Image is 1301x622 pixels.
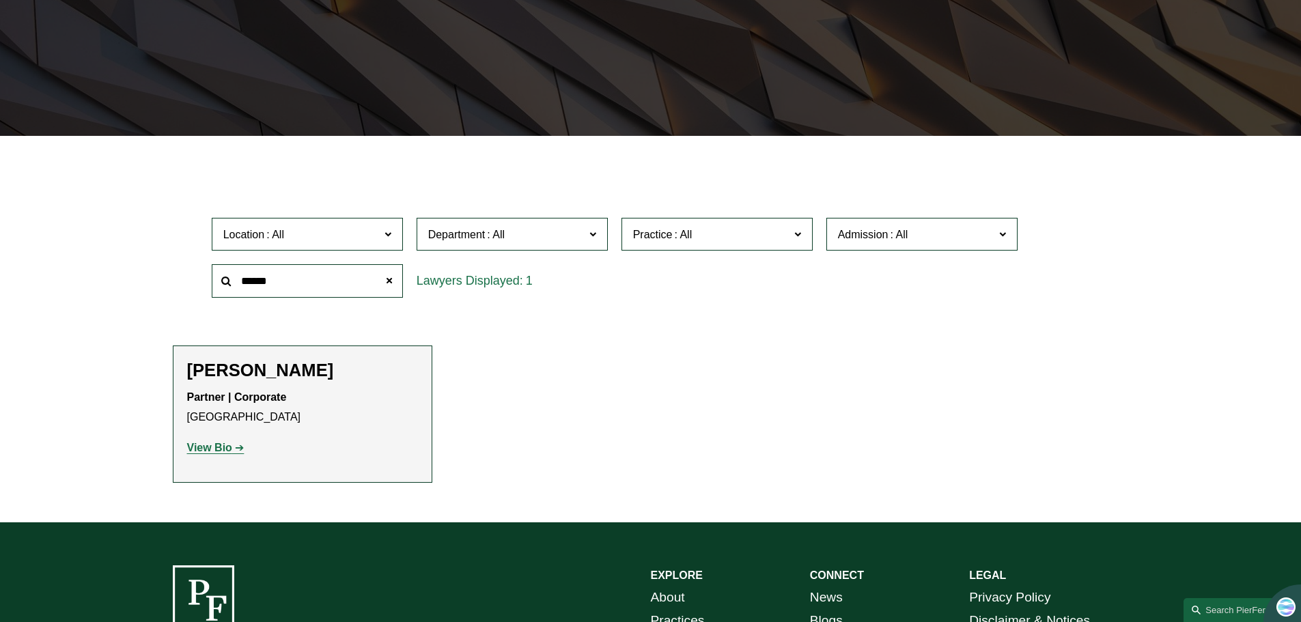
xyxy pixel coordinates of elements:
[651,586,685,610] a: About
[651,569,703,581] strong: EXPLORE
[1184,598,1279,622] a: Search this site
[838,229,889,240] span: Admission
[428,229,486,240] span: Department
[187,360,418,381] h2: [PERSON_NAME]
[969,569,1006,581] strong: LEGAL
[187,388,418,427] p: [GEOGRAPHIC_DATA]
[526,274,533,287] span: 1
[969,586,1050,610] a: Privacy Policy
[810,586,843,610] a: News
[187,442,244,453] a: View Bio
[223,229,265,240] span: Location
[187,442,232,453] strong: View Bio
[810,569,864,581] strong: CONNECT
[187,391,287,403] strong: Partner | Corporate
[633,229,673,240] span: Practice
